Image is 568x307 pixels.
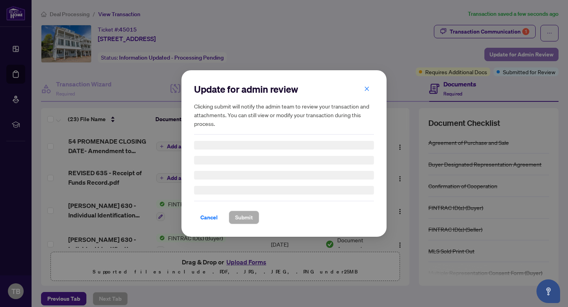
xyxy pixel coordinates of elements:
[536,279,560,303] button: Open asap
[194,102,374,128] h5: Clicking submit will notify the admin team to review your transaction and attachments. You can st...
[200,211,218,224] span: Cancel
[364,86,370,92] span: close
[229,211,259,224] button: Submit
[194,83,374,95] h2: Update for admin review
[194,211,224,224] button: Cancel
